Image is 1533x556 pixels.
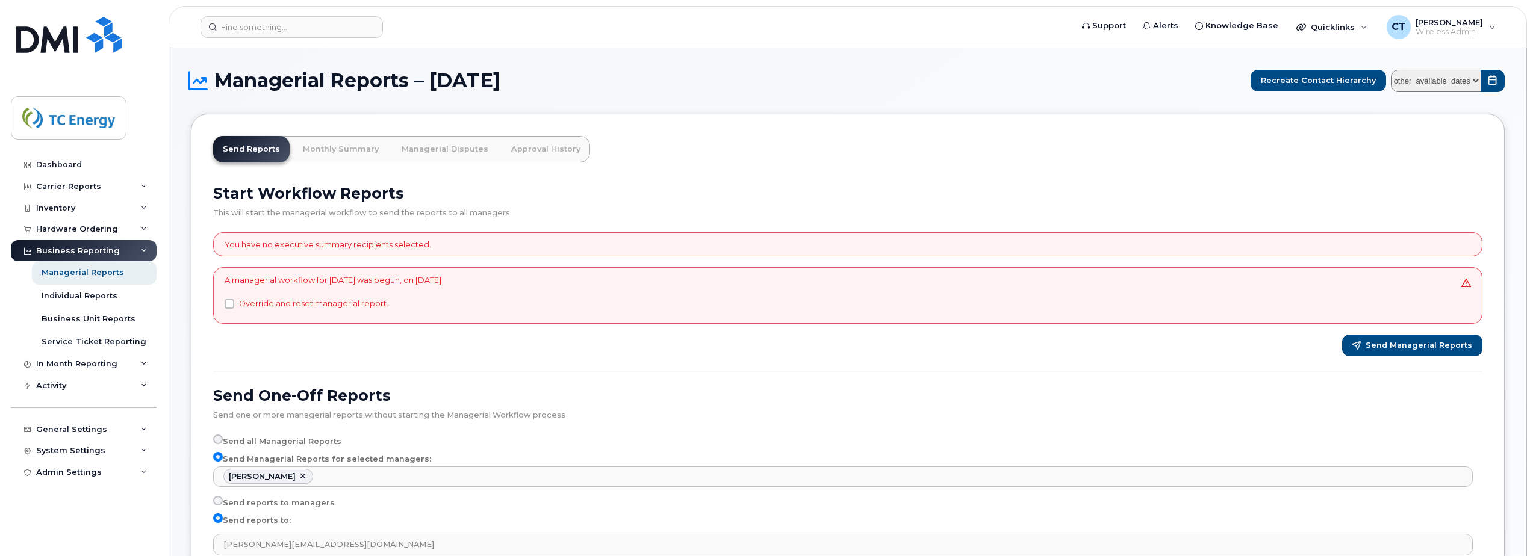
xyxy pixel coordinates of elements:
[213,136,290,162] a: Send Reports
[502,136,590,162] a: Approval History
[293,136,388,162] a: Monthly Summary
[1251,70,1386,91] button: Recreate Contact Hierarchy
[225,239,431,250] p: You have no executive summary recipients selected.
[213,386,1482,404] h2: Send One-Off Reports
[213,534,1473,555] input: example@
[213,496,335,510] label: Send reports to managers
[229,472,296,481] div: [PERSON_NAME]
[213,434,341,449] label: Send all Managerial Reports
[213,513,291,528] label: Send reports to:
[392,136,498,162] a: Managerial Disputes
[213,496,223,505] input: Send reports to managers
[213,513,223,523] input: Send reports to:
[1366,340,1472,351] span: Send Managerial Reports
[214,72,500,90] span: Managerial Reports – [DATE]
[213,184,1482,202] h2: Start Workflow Reports
[213,404,1482,420] div: Send one or more managerial reports without starting the Managerial Workflow process
[213,434,223,444] input: Send all Managerial Reports
[1261,75,1376,86] span: Recreate Contact Hierarchy
[239,297,388,311] label: Override and reset managerial report.
[213,452,223,462] input: Send Managerial Reports for selected managers:
[213,452,431,466] label: Send Managerial Reports for selected managers:
[1481,504,1524,547] iframe: Messenger Launcher
[1342,335,1482,356] button: Send Managerial Reports
[213,202,1482,218] div: This will start the managerial workflow to send the reports to all managers
[225,274,441,317] div: A managerial workflow for [DATE] was begun, on [DATE]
